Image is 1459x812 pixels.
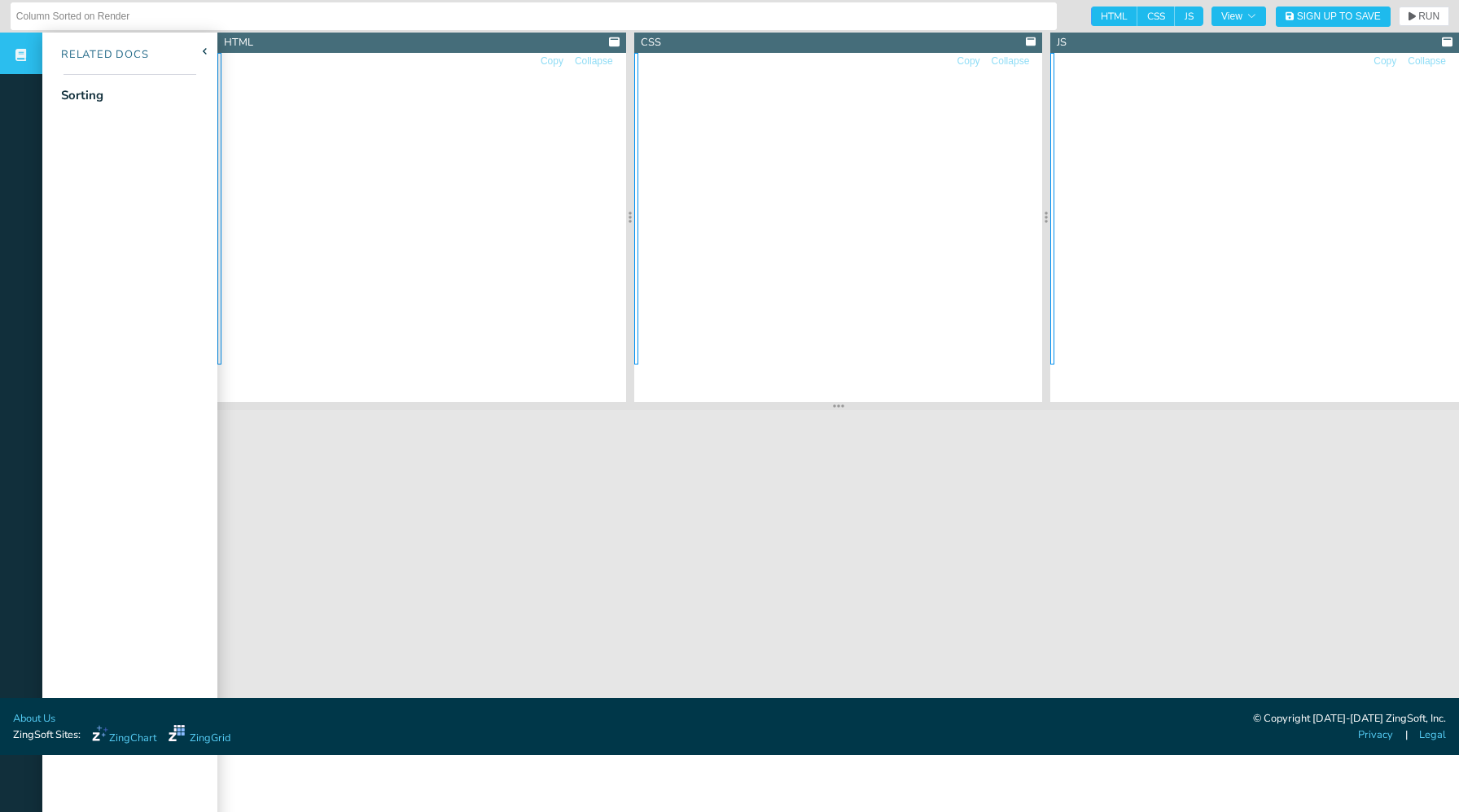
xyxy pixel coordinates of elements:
[1253,711,1446,727] div: © Copyright [DATE]-[DATE] ZingSoft, Inc.
[13,727,81,743] span: ZingSoft Sites:
[1091,7,1203,26] div: checkbox-group
[1419,727,1446,743] a: Legal
[224,35,253,50] div: HTML
[61,86,103,105] div: Sorting
[169,725,230,746] a: ZingGrid
[574,54,614,69] button: Collapse
[992,56,1030,66] span: Collapse
[575,56,613,66] span: Collapse
[1057,35,1067,50] div: JS
[541,56,563,66] span: Copy
[1137,7,1175,26] span: CSS
[1374,56,1396,66] span: Copy
[1399,7,1449,26] button: RUN
[42,47,149,63] div: Related Docs
[1358,727,1393,743] a: Privacy
[1405,727,1408,743] span: |
[1221,11,1256,21] span: View
[540,54,564,69] button: Copy
[13,711,55,727] a: About Us
[1373,54,1397,69] button: Copy
[1276,7,1391,27] button: Sign Up to Save
[957,54,981,69] button: Copy
[1407,54,1447,69] button: Collapse
[1175,7,1203,26] span: JS
[957,56,980,66] span: Copy
[991,54,1031,69] button: Collapse
[1408,56,1446,66] span: Collapse
[1418,11,1439,21] span: RUN
[16,3,1051,29] input: Untitled Demo
[641,35,661,50] div: CSS
[1211,7,1266,26] button: View
[92,725,156,746] a: ZingChart
[1091,7,1137,26] span: HTML
[1297,11,1381,21] span: Sign Up to Save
